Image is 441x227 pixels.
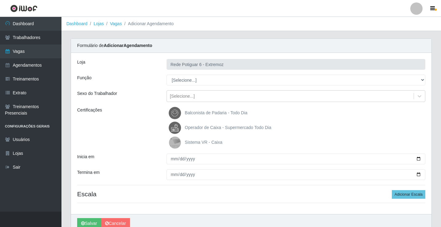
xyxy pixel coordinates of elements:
label: Função [77,75,92,81]
strong: Adicionar Agendamento [104,43,152,48]
div: [Selecione...] [170,93,195,100]
nav: breadcrumb [61,17,441,31]
img: Operador de Caixa - Supermercado Todo Dia [169,122,183,134]
label: Inicia em [77,154,94,160]
img: Sistema VR - Caixa [169,136,183,149]
span: Sistema VR - Caixa [185,140,222,145]
div: Formulário de [71,39,431,53]
img: CoreUI Logo [10,5,37,12]
img: Balconista de Padaria - Todo Dia [169,107,183,119]
input: 00/00/0000 [167,154,425,164]
a: Lojas [93,21,104,26]
a: Vagas [110,21,122,26]
a: Dashboard [66,21,88,26]
span: Operador de Caixa - Supermercado Todo Dia [185,125,271,130]
h4: Escala [77,190,425,198]
span: Balconista de Padaria - Todo Dia [185,110,247,115]
li: Adicionar Agendamento [122,21,174,27]
input: 00/00/0000 [167,169,425,180]
label: Loja [77,59,85,65]
button: Adicionar Escala [392,190,425,199]
label: Termina em [77,169,100,176]
label: Certificações [77,107,102,113]
label: Sexo do Trabalhador [77,90,117,97]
